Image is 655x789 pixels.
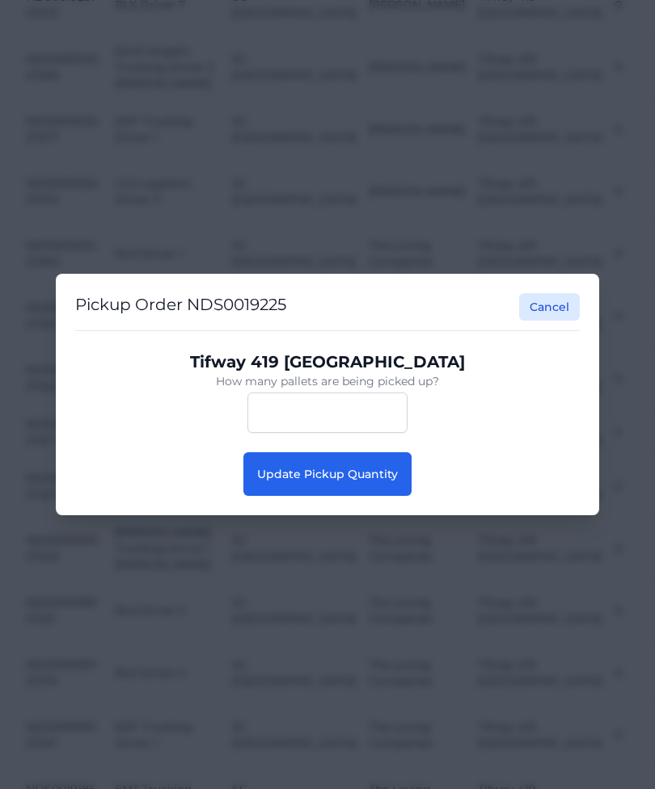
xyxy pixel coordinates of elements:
span: Update Pickup Quantity [257,467,398,481]
button: Update Pickup Quantity [243,452,412,496]
p: How many pallets are being picked up? [88,373,567,389]
h2: Pickup Order NDS0019225 [75,293,286,321]
button: Cancel [519,293,580,321]
p: Tifway 419 [GEOGRAPHIC_DATA] [88,350,567,373]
